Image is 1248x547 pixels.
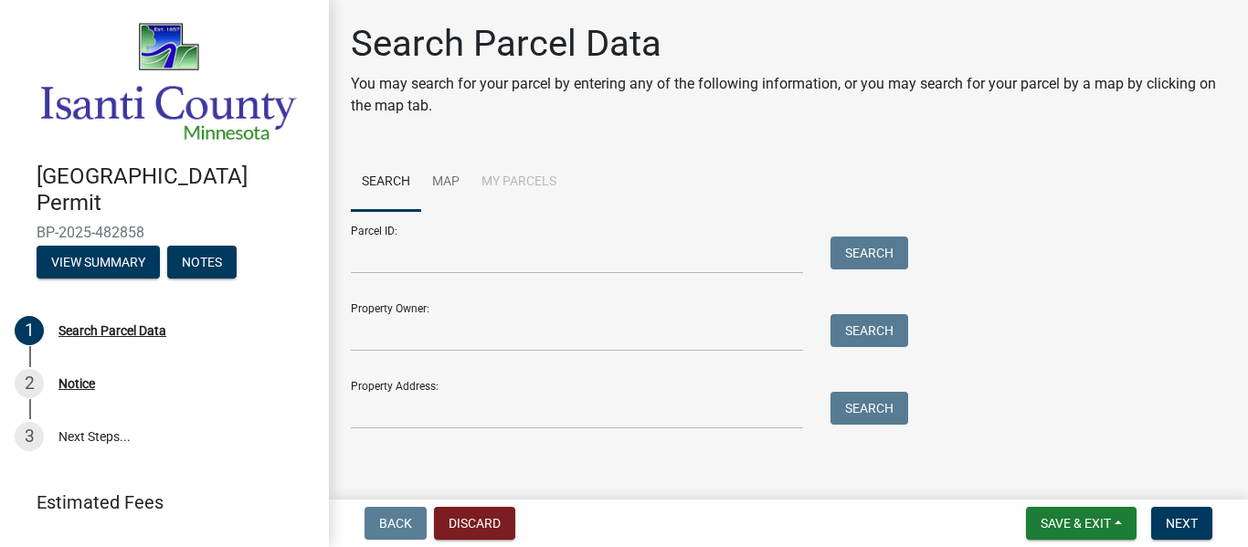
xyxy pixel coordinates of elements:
[351,153,421,212] a: Search
[421,153,471,212] a: Map
[58,324,166,337] div: Search Parcel Data
[15,369,44,398] div: 2
[434,507,515,540] button: Discard
[167,246,237,279] button: Notes
[37,224,292,241] span: BP-2025-482858
[1151,507,1212,540] button: Next
[37,246,160,279] button: View Summary
[830,392,908,425] button: Search
[1041,516,1111,531] span: Save & Exit
[351,22,1226,66] h1: Search Parcel Data
[365,507,427,540] button: Back
[37,19,300,144] img: Isanti County, Minnesota
[351,73,1226,117] p: You may search for your parcel by entering any of the following information, or you may search fo...
[830,237,908,269] button: Search
[15,484,300,521] a: Estimated Fees
[1026,507,1137,540] button: Save & Exit
[58,377,95,390] div: Notice
[379,516,412,531] span: Back
[37,163,314,216] h4: [GEOGRAPHIC_DATA] Permit
[37,256,160,270] wm-modal-confirm: Summary
[15,316,44,345] div: 1
[830,314,908,347] button: Search
[15,422,44,451] div: 3
[1166,516,1198,531] span: Next
[167,256,237,270] wm-modal-confirm: Notes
